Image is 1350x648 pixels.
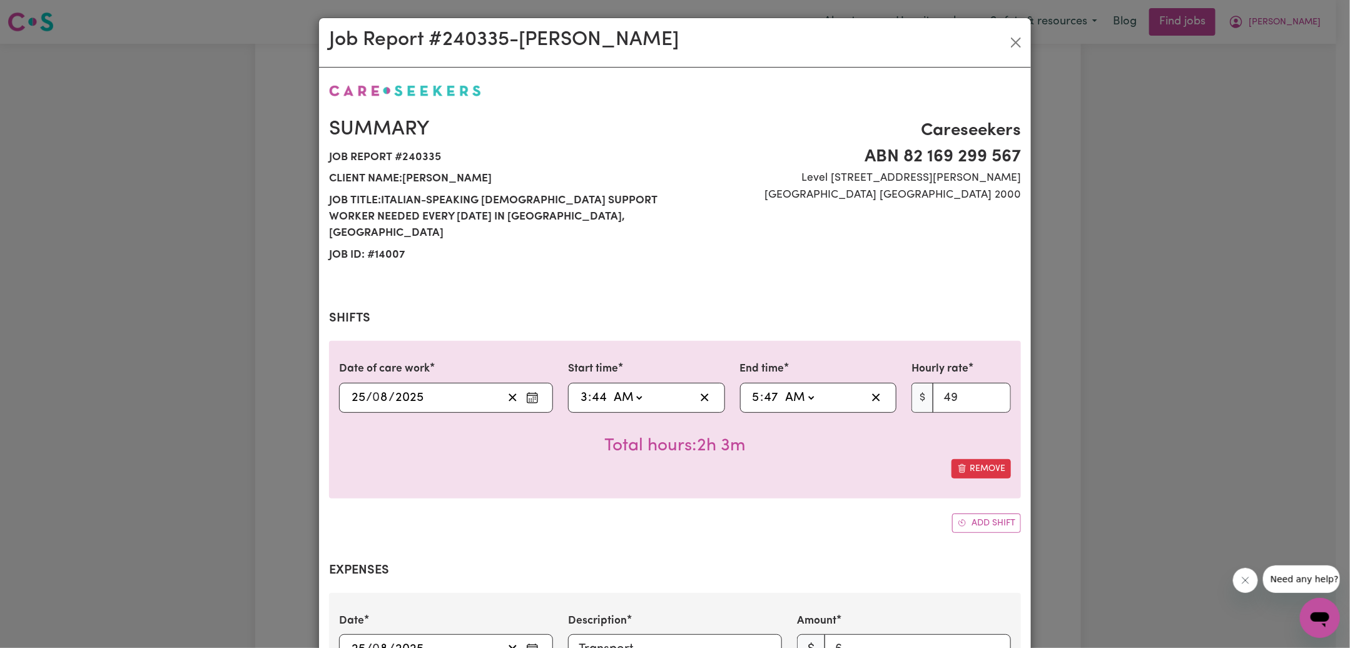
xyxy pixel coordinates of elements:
input: -- [373,388,388,407]
button: Remove this shift [952,459,1011,478]
span: Client name: [PERSON_NAME] [329,168,667,190]
span: [GEOGRAPHIC_DATA] [GEOGRAPHIC_DATA] 2000 [683,187,1021,203]
button: Enter the date of care work [522,388,542,407]
iframe: Message from company [1263,565,1340,593]
input: -- [752,388,761,407]
h2: Shifts [329,311,1021,326]
span: Total hours worked: 2 hours 3 minutes [604,437,746,455]
span: / [388,391,395,405]
label: Date [339,613,364,629]
label: Description [568,613,627,629]
span: Job report # 240335 [329,147,667,168]
label: Date of care work [339,361,430,377]
label: Start time [568,361,618,377]
span: $ [911,383,933,413]
button: Clear date [503,388,522,407]
label: Hourly rate [911,361,968,377]
span: Level [STREET_ADDRESS][PERSON_NAME] [683,170,1021,186]
h2: Summary [329,118,667,141]
iframe: Close message [1233,568,1258,593]
span: Careseekers [683,118,1021,144]
iframe: Button to launch messaging window [1300,598,1340,638]
input: -- [351,388,366,407]
span: / [366,391,372,405]
h2: Job Report # 240335 - [PERSON_NAME] [329,28,679,52]
input: -- [764,388,779,407]
span: : [588,391,591,405]
span: ABN 82 169 299 567 [683,144,1021,170]
button: Add another shift [952,514,1021,533]
span: Job title: Italian-Speaking [DEMOGRAPHIC_DATA] Support Worker Needed Every [DATE] In [GEOGRAPHIC_... [329,190,667,245]
button: Close [1006,33,1026,53]
label: End time [740,361,784,377]
input: -- [580,388,588,407]
input: ---- [395,388,424,407]
h2: Expenses [329,563,1021,578]
label: Amount [797,613,836,629]
span: Job ID: # 14007 [329,245,667,266]
span: 0 [372,392,380,404]
input: -- [591,388,607,407]
img: Careseekers logo [329,85,481,96]
span: : [761,391,764,405]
